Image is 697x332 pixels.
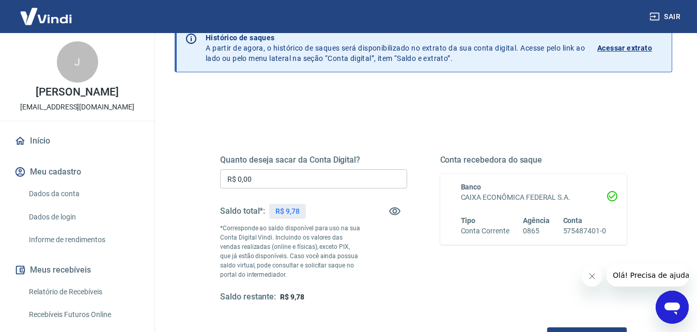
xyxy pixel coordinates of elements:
[461,226,509,236] h6: Conta Corrente
[12,161,142,183] button: Meu cadastro
[647,7,685,26] button: Sair
[206,33,585,64] p: A partir de agora, o histórico de saques será disponibilizado no extrato da sua conta digital. Ac...
[36,87,118,98] p: [PERSON_NAME]
[523,216,550,225] span: Agência
[25,304,142,325] a: Recebíveis Futuros Online
[220,206,265,216] h5: Saldo total*:
[12,259,142,281] button: Meus recebíveis
[597,43,652,53] p: Acessar extrato
[597,33,663,64] a: Acessar extrato
[563,226,606,236] h6: 575487401-0
[25,229,142,250] a: Informe de rendimentos
[461,183,482,191] span: Banco
[280,293,304,301] span: R$ 9,78
[275,206,300,217] p: R$ 9,78
[220,292,276,303] h5: Saldo restante:
[12,130,142,152] a: Início
[582,266,602,287] iframe: Fechar mensagem
[57,41,98,83] div: J
[25,281,142,303] a: Relatório de Recebíveis
[25,207,142,228] a: Dados de login
[220,224,360,279] p: *Corresponde ao saldo disponível para uso na sua Conta Digital Vindi. Incluindo os valores das ve...
[461,192,607,203] h6: CAIXA ECONÔMICA FEDERAL S.A.
[20,102,134,113] p: [EMAIL_ADDRESS][DOMAIN_NAME]
[607,264,689,287] iframe: Mensagem da empresa
[206,33,585,43] p: Histórico de saques
[440,155,627,165] h5: Conta recebedora do saque
[6,7,87,15] span: Olá! Precisa de ajuda?
[461,216,476,225] span: Tipo
[523,226,550,236] h6: 0865
[220,155,407,165] h5: Quanto deseja sacar da Conta Digital?
[656,291,689,324] iframe: Botão para abrir a janela de mensagens
[563,216,583,225] span: Conta
[25,183,142,204] a: Dados da conta
[12,1,80,32] img: Vindi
